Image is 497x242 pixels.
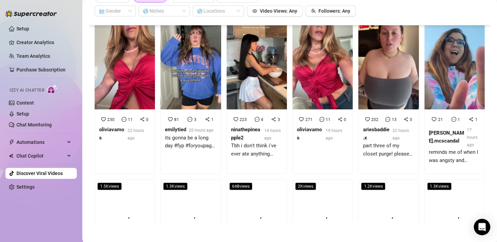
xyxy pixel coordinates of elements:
img: Tbh i don't think i've ever ate anything more delicious than these nachos😭 🌽Corn tortillas: one c... [227,2,287,109]
span: 22 hours ago [128,128,144,140]
a: 1.5Kviewspart three of my closet purge! please tell me what u think i should keep!202133ariesbadd... [358,2,419,174]
span: message [255,117,259,122]
span: thunderbolt [9,139,14,145]
span: share-alt [205,117,210,122]
span: message [319,117,324,122]
span: heart [168,117,173,122]
span: 3 [410,117,412,122]
a: Purchase Subscription [16,67,65,72]
strong: emilytied [165,126,186,133]
span: 2K views [295,183,316,190]
span: 81 [174,117,179,122]
a: Chat Monitoring [16,122,52,127]
div: Open Intercom Messenger [474,219,490,235]
span: share-alt [403,117,408,122]
a: Team Analytics [16,53,50,59]
span: share-alt [271,117,276,122]
span: 648 views [229,183,252,190]
img: part three of my closet purge! please tell me what u think i should keep! [358,2,419,109]
span: 1.3K views [163,183,187,190]
span: 223 [240,117,247,122]
span: 1.2K views [361,183,385,190]
span: share-alt [338,117,342,122]
div: Tbh i don't think i've ever ate anything more delicious than these nachos😭 🌽Corn tortillas: one c... [231,142,282,158]
span: 17 hours ago [467,127,477,147]
a: Discover Viral Videos [16,171,63,176]
div: part three of my closet purge! please tell me what u think i should keep! [363,142,414,158]
span: 21 [438,117,443,122]
strong: [PERSON_NAME].mcscandal [429,130,464,144]
img: AI Chatter [47,84,58,94]
span: heart [101,117,106,122]
a: Content [16,100,34,106]
span: 3 [277,117,280,122]
button: Followers: Any [305,5,356,16]
button: Video Views: Any [247,5,303,16]
span: 1.5K views [97,183,122,190]
span: 271 [305,117,312,122]
span: share-alt [469,117,473,122]
a: Settings [16,184,35,190]
img: its gonna be a long day #fyp #foryoupage #timeout #obsessesd #followers [160,2,221,109]
a: 946viewsits gonna be a long day #fyp #foryoupage #timeout #obsessesd #followers 8131emilytied20 h... [160,2,221,174]
span: 11 [326,117,330,122]
span: 230 [107,117,114,122]
span: 11 [128,117,133,122]
span: heart [299,117,304,122]
span: 1.3K views [427,183,451,190]
span: Followers: Any [318,8,350,14]
span: heart [233,117,238,122]
span: message [451,117,456,122]
span: 202 [371,117,378,122]
span: share-alt [140,117,145,122]
span: heart [365,117,370,122]
span: message [122,117,126,122]
a: Creator Analytics [16,37,71,48]
div: its gonna be a long day #fyp #foryoupage #timeout #obsessesd #followers [165,134,216,150]
span: 22 hours ago [392,128,409,140]
span: Automations [16,137,65,148]
a: Setup [16,26,29,31]
img: logo-BBDzfeDw.svg [5,10,57,17]
span: 3 [194,117,196,122]
a: 3.3KviewsTbh i don't think i've ever ate anything more delicious than these nachos😭 🌽Corn tortill... [227,2,287,174]
a: 677viewsreminds me of when I was angsty and listening to P!atD. #millenial #swimwear #swimsuit #s... [424,2,485,174]
span: message [187,117,192,122]
span: 19 hours ago [325,128,342,140]
span: 0 [146,117,148,122]
span: 1 [211,117,214,122]
span: 20 hours ago [189,128,214,133]
img: Chat Copilot [9,153,13,158]
span: Izzy AI Chatter [10,87,44,94]
span: eye [252,9,257,13]
div: reminds me of when I was angsty and listening to P!atD. #millenial #swimwear #swimsuit #swim [429,148,480,164]
span: message [385,117,390,122]
span: 13 [391,117,396,122]
a: 1.9Kviews271110oliviavamos19 hours ago [292,2,353,174]
strong: oliviavamos [99,126,124,141]
strong: ariesbaddie.x [363,126,389,141]
span: 1 [458,117,460,122]
span: 1 [475,117,477,122]
span: Video Views: Any [260,8,297,14]
span: team [311,9,316,13]
span: 4 [261,117,263,122]
span: heart [432,117,436,122]
strong: oliviavamos [297,126,322,141]
span: 14 hours ago [264,128,281,140]
a: 2Kviews230110oliviavamos22 hours ago [95,2,155,174]
img: reminds me of when I was angsty and listening to P!atD. #millenial #swimwear #swimsuit #swim [424,2,485,109]
strong: ninathepineapple2 [231,126,260,141]
span: Chat Copilot [16,150,65,161]
a: Setup [16,111,29,117]
span: 0 [344,117,346,122]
